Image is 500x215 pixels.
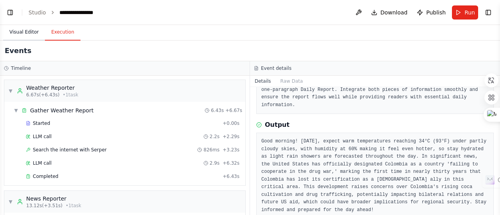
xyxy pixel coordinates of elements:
[276,76,308,87] button: Raw Data
[33,147,107,153] span: Search the internet with Serper
[33,160,52,166] span: LLM call
[30,107,93,114] div: Gather Weather Report
[29,9,105,16] nav: breadcrumb
[223,133,239,140] span: + 2.29s
[223,160,239,166] span: + 6.32s
[223,147,239,153] span: + 3.23s
[8,88,13,94] span: ▼
[210,133,220,140] span: 2.2s
[223,120,239,126] span: + 0.00s
[250,76,276,87] button: Details
[211,107,224,114] span: 6.43s
[26,203,62,209] span: 13.12s (+3.51s)
[14,107,18,114] span: ▼
[3,24,45,41] button: Visual Editor
[464,9,475,16] span: Run
[204,147,220,153] span: 826ms
[225,107,242,114] span: + 6.67s
[62,92,78,98] span: • 1 task
[452,5,478,20] button: Run
[5,45,31,56] h2: Events
[33,173,58,179] span: Completed
[45,24,80,41] button: Execution
[483,7,494,18] button: Show right sidebar
[33,133,52,140] span: LLM call
[223,173,239,179] span: + 6.43s
[261,65,291,71] h3: Event details
[261,138,489,214] pre: Good morning! [DATE], expect warm temperatures reaching 34°C (93°F) under partly cloudy skies, wi...
[66,203,81,209] span: • 1 task
[426,9,446,16] span: Publish
[265,120,289,130] h3: Output
[26,195,81,203] div: News Reporter
[210,160,220,166] span: 2.9s
[26,84,78,92] div: Weather Reporter
[368,5,411,20] button: Download
[29,9,46,16] a: Studio
[33,120,50,126] span: Started
[26,92,59,98] span: 6.67s (+6.43s)
[8,199,13,205] span: ▼
[380,9,408,16] span: Download
[11,65,31,71] h3: Timeline
[414,5,449,20] button: Publish
[261,78,489,109] pre: Using the weather information and news summary provided, create a comprehensive one-paragraph Dai...
[5,7,16,18] button: Show left sidebar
